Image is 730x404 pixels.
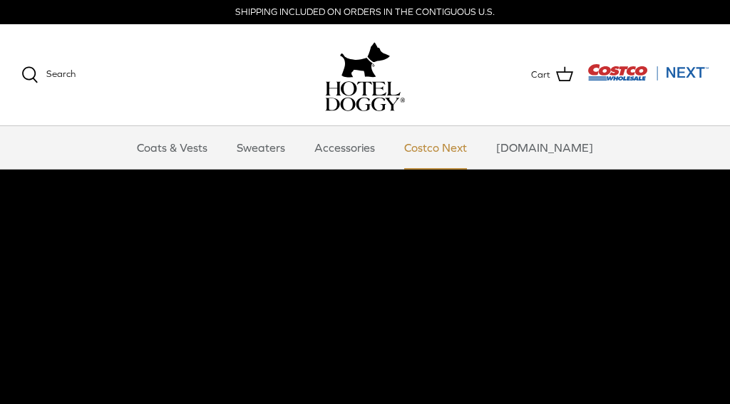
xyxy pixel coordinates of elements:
[224,126,298,169] a: Sweaters
[325,38,405,111] a: hoteldoggy.com hoteldoggycom
[587,63,709,81] img: Costco Next
[391,126,480,169] a: Costco Next
[531,68,550,83] span: Cart
[325,81,405,111] img: hoteldoggycom
[302,126,388,169] a: Accessories
[531,66,573,84] a: Cart
[124,126,220,169] a: Coats & Vests
[483,126,606,169] a: [DOMAIN_NAME]
[46,68,76,79] span: Search
[21,66,76,83] a: Search
[587,73,709,83] a: Visit Costco Next
[340,38,390,81] img: hoteldoggy.com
